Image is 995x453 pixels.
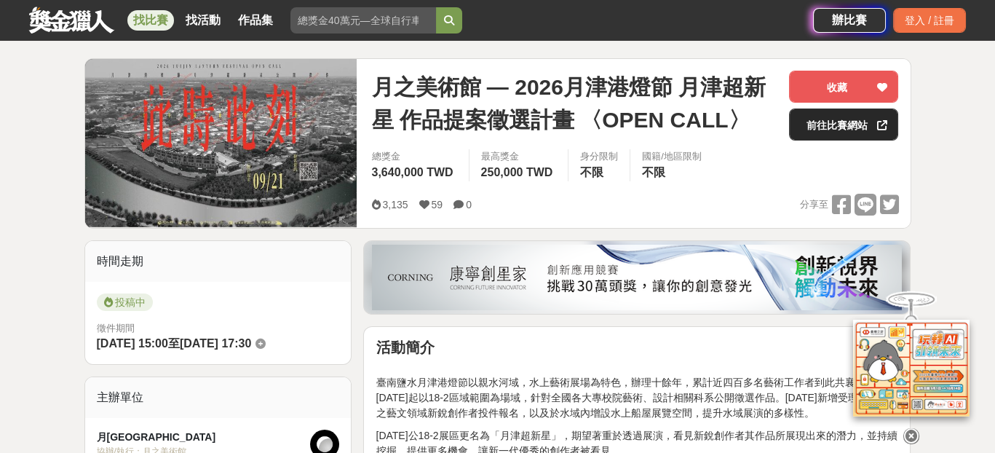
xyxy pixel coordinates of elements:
span: 0 [466,199,472,210]
a: 找活動 [180,10,226,31]
a: 辦比賽 [813,8,886,33]
a: 找比賽 [127,10,174,31]
a: 作品集 [232,10,279,31]
img: d2146d9a-e6f6-4337-9592-8cefde37ba6b.png [853,320,970,417]
button: 收藏 [789,71,898,103]
div: 登入 / 註冊 [893,8,966,33]
p: 臺南鹽水月津港燈節以親水河域，水上藝術展場為特色，辦理十餘年，累計近四百多名藝術工作者到此共襄盛舉，[DATE]起以18-2區域範圍為場域，針對全國各大專校院藝術、設計相關科系公開徵選作品。[D... [376,360,898,421]
strong: 活動簡介 [376,339,434,355]
span: [DATE] 17:30 [180,337,251,350]
span: 不限 [642,166,665,178]
span: 總獎金 [371,149,456,164]
div: 主辦單位 [85,377,352,418]
span: 不限 [580,166,603,178]
input: 總獎金40萬元—全球自行車設計比賽 [290,7,436,34]
span: 月之美術館 — 2026月津港燈節 月津超新星 作品提案徵選計畫 〈OPEN CALL〉 [371,71,777,136]
span: 3,640,000 TWD [371,166,453,178]
a: 前往比賽網站 [789,109,898,141]
img: be6ed63e-7b41-4cb8-917a-a53bd949b1b4.png [372,245,902,310]
span: 分享至 [799,194,828,216]
span: 投稿中 [97,294,153,311]
span: [DATE] 15:00 [97,337,168,350]
span: 最高獎金 [481,149,557,164]
span: 徵件期間 [97,323,135,334]
span: 3,135 [382,199,408,210]
div: 身分限制 [580,149,618,164]
div: 國籍/地區限制 [642,149,702,164]
span: 59 [432,199,443,210]
div: 月[GEOGRAPHIC_DATA] [97,430,311,445]
div: 時間走期 [85,241,352,282]
span: 至 [168,337,180,350]
img: Cover Image [85,59,357,227]
span: 250,000 TWD [481,166,553,178]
